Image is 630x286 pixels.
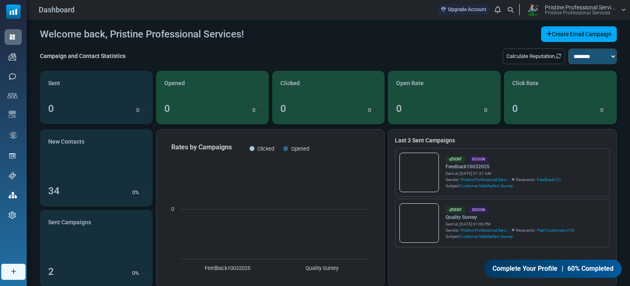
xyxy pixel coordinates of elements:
span: Opened [164,79,185,88]
div: 2 [48,264,54,279]
span: Complete Your Profile [492,264,558,274]
p: 0 [600,106,603,114]
img: contacts-icon.svg [7,93,17,98]
div: Sent at: [DATE] 01:06 PM [446,221,574,227]
div: Design [469,156,488,163]
img: sms-icon.png [9,73,16,80]
span: Pristine Professional Services [545,10,610,15]
p: 0 [368,106,371,114]
a: Paid Customers (15) [537,227,574,233]
div: Subject: [446,233,574,239]
span: Pristine Professional Servi... [545,5,616,10]
svg: Rates by Campaigns [163,136,378,280]
img: email-templates-icon.svg [9,111,16,118]
a: New Contacts 34 0% [40,129,153,207]
text: Clicked [257,146,274,152]
div: 0 [280,101,286,116]
text: Quality Survey [306,265,338,271]
a: Feedback10032025 [446,163,560,170]
p: 0 [132,188,135,197]
span: New Contacts [48,137,84,146]
span: Customer Satisfaction Survey [460,184,513,188]
span: Sent Campaigns [48,218,91,227]
span: Open Rate [396,79,424,88]
p: 0 [252,106,255,114]
a: Last 3 Sent Campaigns [395,136,610,145]
span: 60% Completed [567,264,614,274]
div: 0 [512,101,518,116]
text: 0 [171,206,174,212]
text: Feedback10032025 [205,265,250,271]
span: | [562,264,563,274]
img: landing_pages.svg [9,152,16,160]
p: 0 [484,106,487,114]
img: campaigns-icon.png [9,53,16,60]
div: Subject: [446,183,560,189]
span: Clicked [280,79,300,88]
img: workflow.svg [9,130,18,140]
div: 34 [48,184,60,198]
a: Feedback (1) [537,177,560,183]
div: Design [469,207,488,214]
span: Dashboard [39,4,75,15]
a: Quality Survey [446,214,574,221]
a: Create Email Campaign [541,26,617,42]
text: Opened [291,146,309,152]
div: Sender: Recipients: [446,177,560,183]
img: dashboard-icon-active.svg [9,33,16,41]
div: 0 [164,101,170,116]
img: mailsoftly_icon_blue_white.svg [6,5,21,19]
div: % [132,188,145,197]
img: User Logo [522,4,543,16]
div: Sent [446,156,465,163]
text: Rates by Campaigns [171,143,232,151]
p: 0 [136,106,139,114]
span: Click Rate [512,79,539,88]
span: Pristine Professional Servi... [461,227,510,233]
a: User Logo Pristine Professional Servi... Pristine Professional Services [522,4,626,16]
div: 0 [396,101,402,116]
a: Upgrade Account [437,4,490,15]
p: 0 [132,269,135,277]
span: Sent [48,79,60,88]
a: Refresh Stats [555,53,561,59]
div: Calculate Reputation [503,49,565,64]
a: Complete Your Profile | 60% Completed [484,260,622,278]
div: Sender: Recipients: [446,227,574,233]
div: Sent [446,207,465,214]
img: settings-icon.svg [9,212,16,219]
div: Campaign and Contact Statistics [40,52,126,60]
h4: Welcome back, Pristine Professional Services! [40,28,244,40]
span: Customer Satisfaction Survey [460,234,513,239]
div: 0 [48,101,54,116]
div: Sent at: [DATE] 01:37 AM [446,170,560,177]
div: % [132,269,145,277]
img: support-icon.svg [9,172,16,179]
span: Pristine Professional Servi... [461,177,510,183]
